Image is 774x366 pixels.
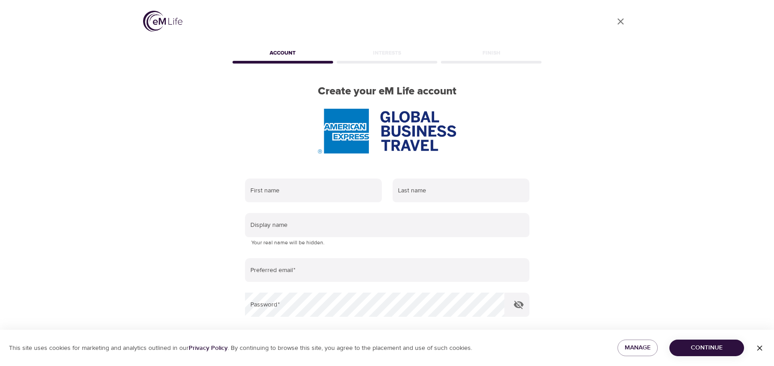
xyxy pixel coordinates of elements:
button: Continue [669,340,744,356]
img: AmEx%20GBT%20logo.png [318,109,456,153]
span: Continue [677,342,737,353]
a: Privacy Policy [189,344,228,352]
img: logo [143,11,182,32]
h2: Create your eM Life account [231,85,544,98]
button: Manage [618,340,658,356]
span: Manage [625,342,651,353]
p: Your real name will be hidden. [251,238,523,247]
a: close [610,11,631,32]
